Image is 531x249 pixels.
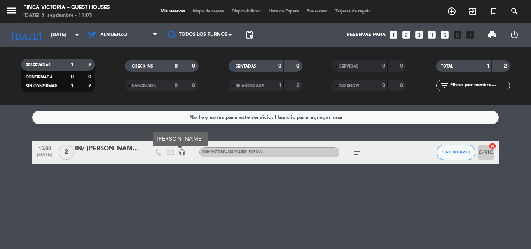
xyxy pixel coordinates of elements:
strong: 0 [88,74,93,80]
strong: 0 [278,63,281,69]
span: SIN CONFIRMAR [26,84,57,88]
span: pending_actions [245,30,254,40]
strong: 0 [382,63,385,69]
span: 15:00 [35,143,54,152]
i: [DATE] [6,26,47,44]
span: CONFIRMADA [26,75,52,79]
span: CHECK INS [132,64,153,68]
span: TOTAL [441,64,453,68]
span: 2 [59,145,74,160]
strong: 1 [486,63,489,69]
i: looks_6 [452,30,463,40]
span: Pre-acceso [303,9,332,14]
span: Mis reservas [157,9,189,14]
strong: 0 [400,83,405,88]
span: Tarjetas de regalo [332,9,375,14]
strong: 1 [278,83,281,88]
strong: 2 [88,83,93,89]
div: IN/ [PERSON_NAME] y [PERSON_NAME] (Bonvivir) [75,144,141,154]
span: Almuerzo [100,32,127,38]
i: search [510,7,519,16]
i: cancel [489,142,496,150]
span: RESERVADAS [26,63,51,67]
span: , ARS 442.800 (Por día) [226,150,263,153]
div: FINCA VICTORIA – GUEST HOUSES [23,4,110,12]
button: SIN CONFIRMAR [437,145,475,160]
strong: 2 [88,62,93,68]
button: menu [6,5,17,19]
strong: 0 [175,83,178,88]
strong: 0 [382,83,385,88]
span: SENTADAS [236,64,256,68]
i: turned_in_not [489,7,498,16]
div: [PERSON_NAME] [153,132,208,146]
i: headset_mic [178,149,185,156]
i: power_settings_new [510,30,519,40]
span: NO SHOW [339,84,359,88]
span: Disponibilidad [228,9,265,14]
i: looks_5 [440,30,450,40]
strong: 0 [175,63,178,69]
span: RE AGENDADA [236,84,264,88]
span: SIN CONFIRMAR [442,150,470,154]
strong: 2 [504,63,508,69]
strong: 1 [71,83,74,89]
span: Lista de Espera [265,9,303,14]
i: looks_4 [427,30,437,40]
i: filter_list [440,81,449,90]
i: looks_two [401,30,411,40]
input: Filtrar por nombre... [449,81,510,90]
strong: 0 [192,83,197,88]
span: Reservas para [347,32,386,38]
i: looks_one [388,30,398,40]
i: subject [352,148,362,157]
div: [DATE] 5. septiembre - 11:03 [23,12,110,19]
i: looks_3 [414,30,424,40]
strong: 0 [192,63,197,69]
strong: 2 [296,83,301,88]
span: print [487,30,497,40]
span: [DATE] [35,152,54,161]
i: arrow_drop_down [72,30,82,40]
i: menu [6,5,17,16]
strong: 1 [71,62,74,68]
i: add_box [465,30,475,40]
div: LOG OUT [503,23,525,47]
span: CANCELADA [132,84,156,88]
span: SERVIDAS [339,64,358,68]
strong: 0 [296,63,301,69]
i: exit_to_app [468,7,477,16]
strong: 0 [400,63,405,69]
strong: 0 [71,74,74,80]
i: add_circle_outline [447,7,456,16]
div: No hay notas para este servicio. Haz clic para agregar una [189,113,342,122]
span: Mapa de mesas [189,9,228,14]
span: Casa Victoria [202,150,263,153]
